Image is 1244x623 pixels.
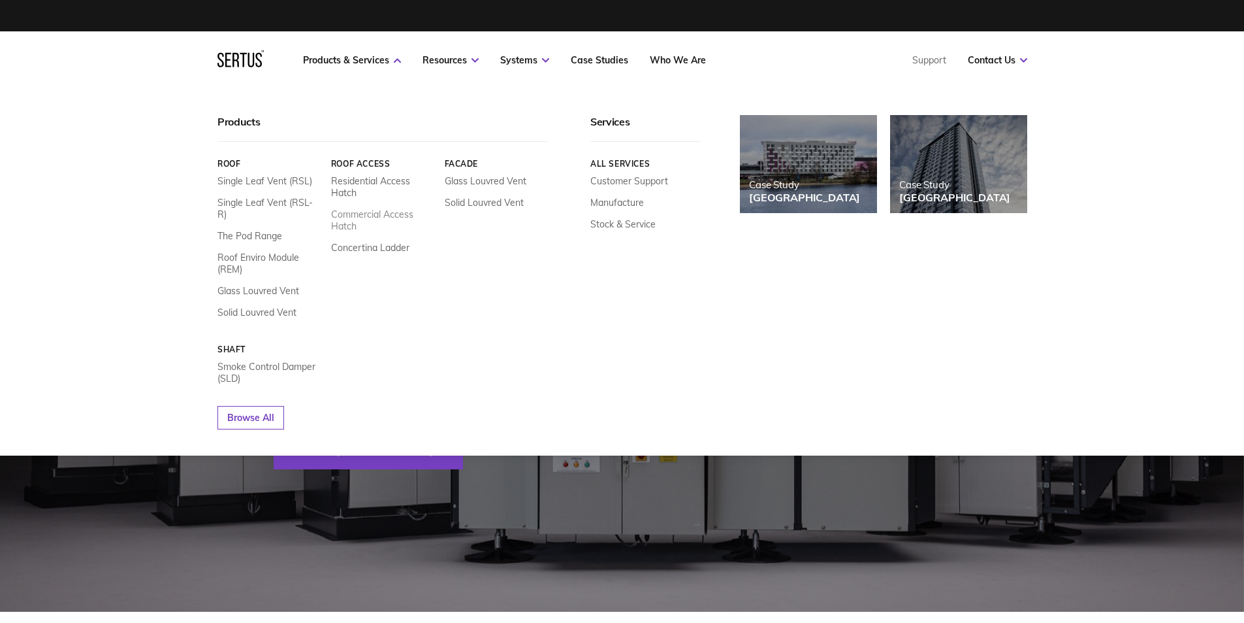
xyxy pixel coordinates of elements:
[749,178,860,191] div: Case Study
[899,191,1010,204] div: [GEOGRAPHIC_DATA]
[217,115,548,142] div: Products
[330,242,409,254] a: Concertina Ladder
[330,159,434,169] a: Roof Access
[590,159,701,169] a: All services
[740,115,877,213] a: Case Study[GEOGRAPHIC_DATA]
[968,54,1027,66] a: Contact Us
[590,218,656,230] a: Stock & Service
[217,197,321,220] a: Single Leaf Vent (RSL-R)
[912,54,946,66] a: Support
[303,54,401,66] a: Products & Services
[423,54,479,66] a: Resources
[217,285,299,297] a: Glass Louvred Vent
[500,54,549,66] a: Systems
[890,115,1027,213] a: Case Study[GEOGRAPHIC_DATA]
[444,175,526,187] a: Glass Louvred Vent
[217,406,284,429] a: Browse All
[650,54,706,66] a: Who We Are
[217,252,321,275] a: Roof Enviro Module (REM)
[330,175,434,199] a: Residential Access Hatch
[899,178,1010,191] div: Case Study
[1009,471,1244,623] iframe: Chat Widget
[749,191,860,204] div: [GEOGRAPHIC_DATA]
[444,159,548,169] a: Facade
[217,175,312,187] a: Single Leaf Vent (RSL)
[590,197,644,209] a: Manufacture
[444,197,523,209] a: Solid Louvred Vent
[217,230,282,242] a: The Pod Range
[217,345,321,354] a: Shaft
[590,175,668,187] a: Customer Support
[217,361,321,384] a: Smoke Control Damper (SLD)
[590,115,701,142] div: Services
[217,307,296,318] a: Solid Louvred Vent
[217,159,321,169] a: Roof
[330,209,434,232] a: Commercial Access Hatch
[571,54,628,66] a: Case Studies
